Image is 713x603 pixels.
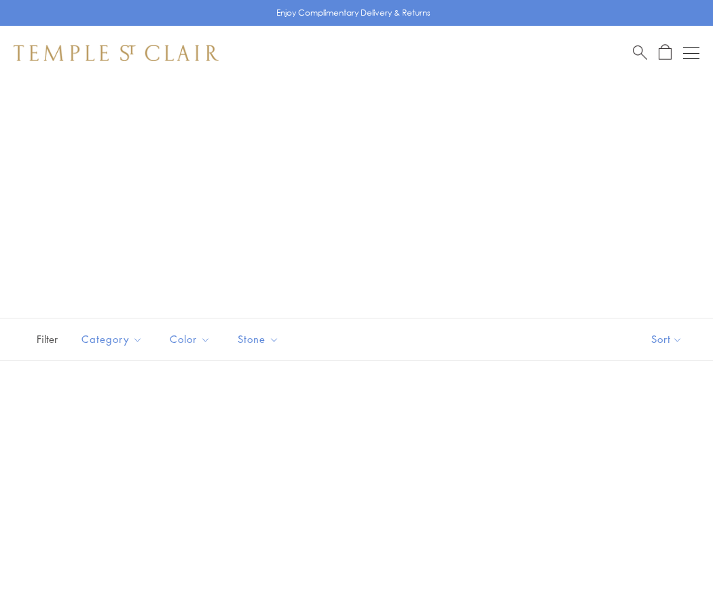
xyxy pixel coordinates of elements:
[75,331,153,348] span: Category
[71,324,153,354] button: Category
[160,324,221,354] button: Color
[231,331,289,348] span: Stone
[14,45,219,61] img: Temple St. Clair
[683,45,699,61] button: Open navigation
[163,331,221,348] span: Color
[659,44,672,61] a: Open Shopping Bag
[633,44,647,61] a: Search
[227,324,289,354] button: Stone
[621,318,713,360] button: Show sort by
[276,6,431,20] p: Enjoy Complimentary Delivery & Returns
